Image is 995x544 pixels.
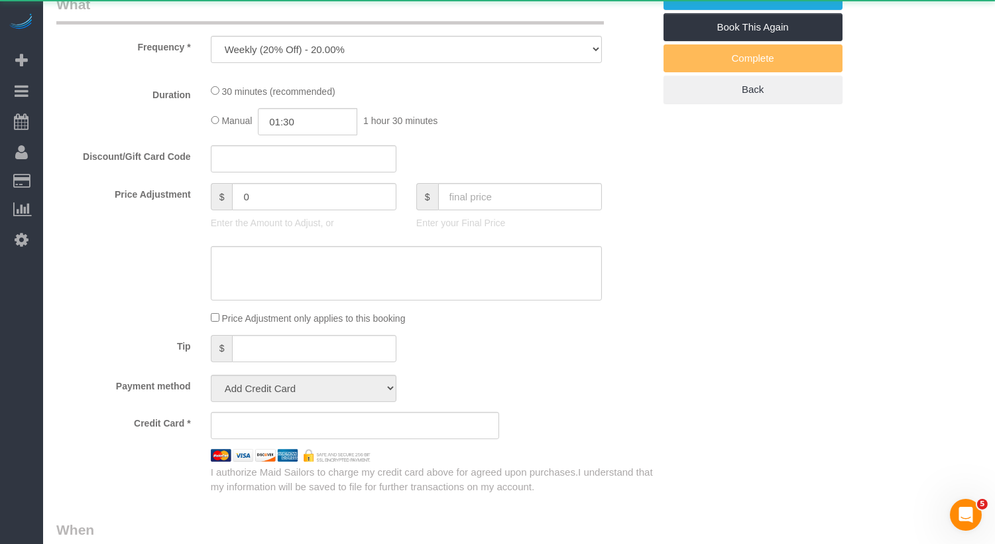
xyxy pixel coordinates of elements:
div: I authorize Maid Sailors to charge my credit card above for agreed upon purchases. [201,465,664,494]
label: Frequency * [46,36,201,54]
span: $ [211,183,233,210]
img: credit cards [201,449,380,462]
label: Price Adjustment [46,183,201,201]
span: I understand that my information will be saved to file for further transactions on my account. [211,466,653,492]
label: Payment method [46,375,201,393]
label: Tip [46,335,201,353]
span: 30 minutes (recommended) [221,86,335,97]
span: $ [416,183,438,210]
span: $ [211,335,233,362]
p: Enter the Amount to Adjust, or [211,216,396,230]
iframe: Intercom live chat [950,499,982,531]
a: Back [664,76,843,103]
img: Automaid Logo [8,13,34,32]
span: 5 [977,499,988,510]
label: Duration [46,84,201,102]
a: Book This Again [664,13,843,41]
label: Discount/Gift Card Code [46,145,201,163]
p: Enter your Final Price [416,216,602,230]
input: final price [438,183,602,210]
label: Credit Card * [46,412,201,430]
span: 1 hour 30 minutes [363,115,438,126]
iframe: Secure card payment input frame [222,419,488,431]
span: Price Adjustment only applies to this booking [221,313,405,324]
span: Manual [221,115,252,126]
